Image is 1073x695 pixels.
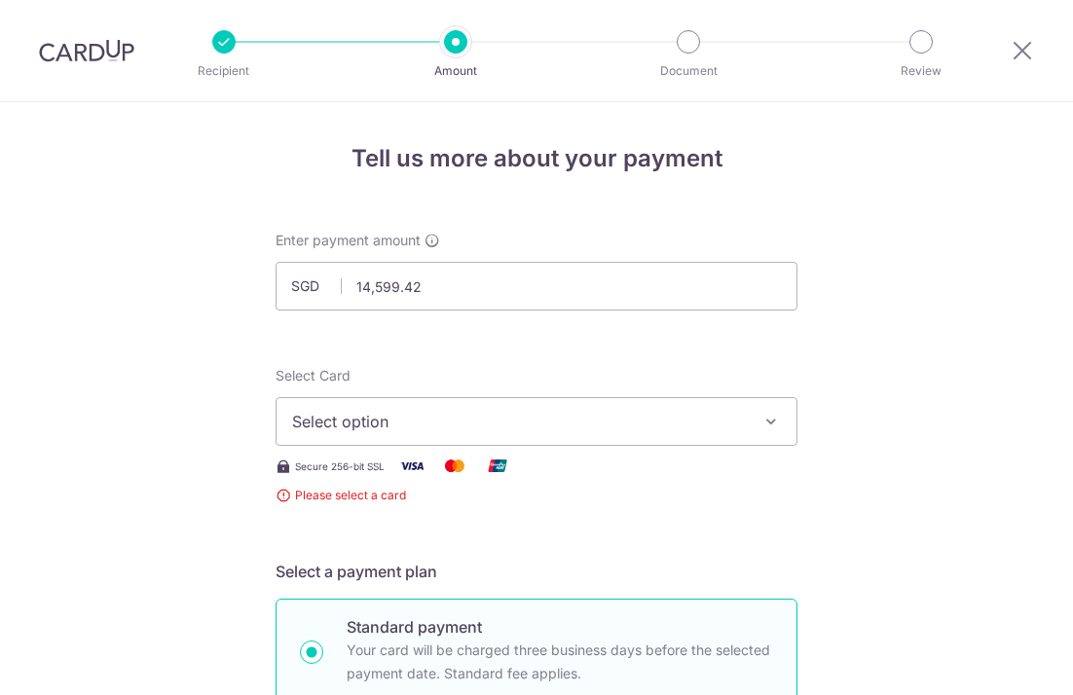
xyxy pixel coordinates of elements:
[276,262,797,311] input: 0.00
[152,61,296,81] p: Recipient
[435,454,474,478] img: Mastercard
[276,141,797,176] h4: Tell us more about your payment
[295,458,385,474] span: Secure 256-bit SSL
[849,61,993,81] p: Review
[276,560,797,583] h5: Select a payment plan
[616,61,760,81] p: Document
[478,454,517,478] img: Union Pay
[292,410,746,433] span: Select option
[392,454,431,478] img: Visa
[276,367,351,384] span: translation missing: en.payables.payment_networks.credit_card.summary.labels.select_card
[347,615,773,639] p: Standard payment
[39,39,134,62] img: CardUp
[347,639,773,685] p: Your card will be charged three business days before the selected payment date. Standard fee appl...
[276,231,421,250] span: Enter payment amount
[276,486,797,505] span: Please select a card
[291,276,342,296] span: SGD
[384,61,528,81] p: Amount
[276,397,797,446] button: Select option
